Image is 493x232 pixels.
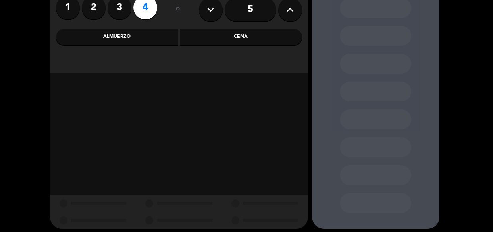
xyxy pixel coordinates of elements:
div: Cena [180,29,302,45]
div: Almuerzo [56,29,178,45]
